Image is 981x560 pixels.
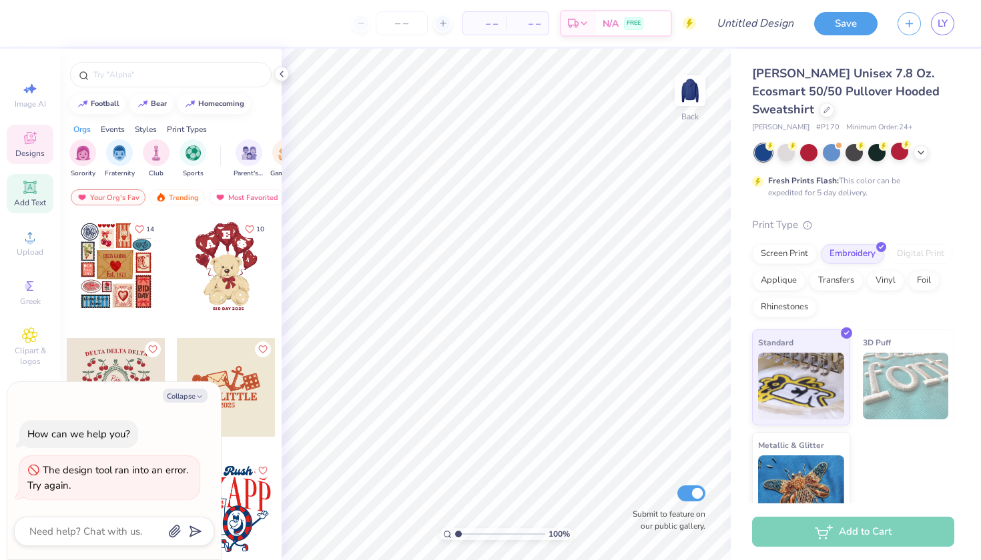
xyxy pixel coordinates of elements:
div: Back [681,111,699,123]
button: Like [129,220,160,238]
button: filter button [270,139,301,179]
span: Metallic & Glitter [758,438,824,452]
img: trending.gif [155,193,166,202]
span: Minimum Order: 24 + [846,122,913,133]
a: LY [931,12,954,35]
span: Upload [17,247,43,257]
span: Add Text [14,197,46,208]
span: # P170 [816,122,840,133]
div: filter for Sorority [69,139,96,179]
div: Transfers [809,271,863,291]
span: Clipart & logos [7,345,53,367]
span: Designs [15,148,45,159]
span: Sorority [71,169,95,179]
div: The design tool ran into an error. Try again. [27,463,188,492]
span: Game Day [270,169,301,179]
img: trend_line.gif [137,100,148,108]
span: N/A [603,17,619,31]
span: Greek [20,296,41,307]
button: filter button [180,139,206,179]
div: Your Org's Fav [71,189,145,205]
button: Save [814,12,878,35]
img: 3D Puff [863,353,949,419]
img: most_fav.gif [77,193,87,202]
div: This color can be expedited for 5 day delivery. [768,175,932,199]
button: football [70,94,125,114]
img: Parent's Weekend Image [242,145,257,161]
span: – – [471,17,498,31]
span: LY [938,16,948,31]
button: Like [145,341,161,357]
div: How can we help you? [27,427,130,441]
span: Parent's Weekend [234,169,264,179]
img: Sports Image [186,145,201,161]
img: trend_line.gif [77,100,88,108]
div: Trending [149,189,205,205]
div: filter for Fraternity [105,139,135,179]
span: [PERSON_NAME] Unisex 7.8 Oz. Ecosmart 50/50 Pullover Hooded Sweatshirt [752,65,940,117]
button: bear [130,94,173,114]
div: Vinyl [867,271,904,291]
button: filter button [234,139,264,179]
img: most_fav.gif [215,193,226,202]
span: 14 [146,226,154,233]
div: homecoming [198,100,244,107]
button: filter button [105,139,135,179]
button: filter button [69,139,96,179]
div: Print Types [167,123,207,135]
div: Rhinestones [752,297,817,317]
span: FREE [627,19,641,28]
button: Like [255,341,271,357]
img: Game Day Image [278,145,294,161]
div: filter for Game Day [270,139,301,179]
div: Screen Print [752,244,817,264]
span: 3D Puff [863,335,891,349]
img: Metallic & Glitter [758,455,844,522]
span: Sports [183,169,204,179]
img: Standard [758,353,844,419]
span: Club [149,169,163,179]
span: Image AI [15,99,46,109]
span: 10 [256,226,264,233]
strong: Fresh Prints Flash: [768,175,839,186]
button: filter button [143,139,170,179]
span: – – [514,17,541,31]
span: Fraternity [105,169,135,179]
button: Collapse [163,389,208,403]
div: Styles [135,123,157,135]
span: 100 % [549,528,570,540]
img: Back [677,77,703,104]
img: trend_line.gif [185,100,196,108]
span: Standard [758,335,793,349]
label: Submit to feature on our public gallery. [625,508,705,532]
div: Events [101,123,125,135]
img: Club Image [149,145,163,161]
div: Embroidery [821,244,884,264]
input: – – [376,11,428,35]
div: bear [151,100,167,107]
div: Applique [752,271,805,291]
div: football [91,100,119,107]
button: Like [255,463,271,479]
div: filter for Parent's Weekend [234,139,264,179]
input: Try "Alpha" [92,68,263,81]
div: filter for Club [143,139,170,179]
span: [PERSON_NAME] [752,122,809,133]
img: Sorority Image [75,145,91,161]
button: Like [239,220,270,238]
img: Fraternity Image [112,145,127,161]
div: Orgs [73,123,91,135]
div: Digital Print [888,244,953,264]
div: filter for Sports [180,139,206,179]
button: homecoming [178,94,250,114]
div: Most Favorited [209,189,284,205]
div: Print Type [752,217,954,233]
input: Untitled Design [706,10,804,37]
div: Foil [908,271,940,291]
